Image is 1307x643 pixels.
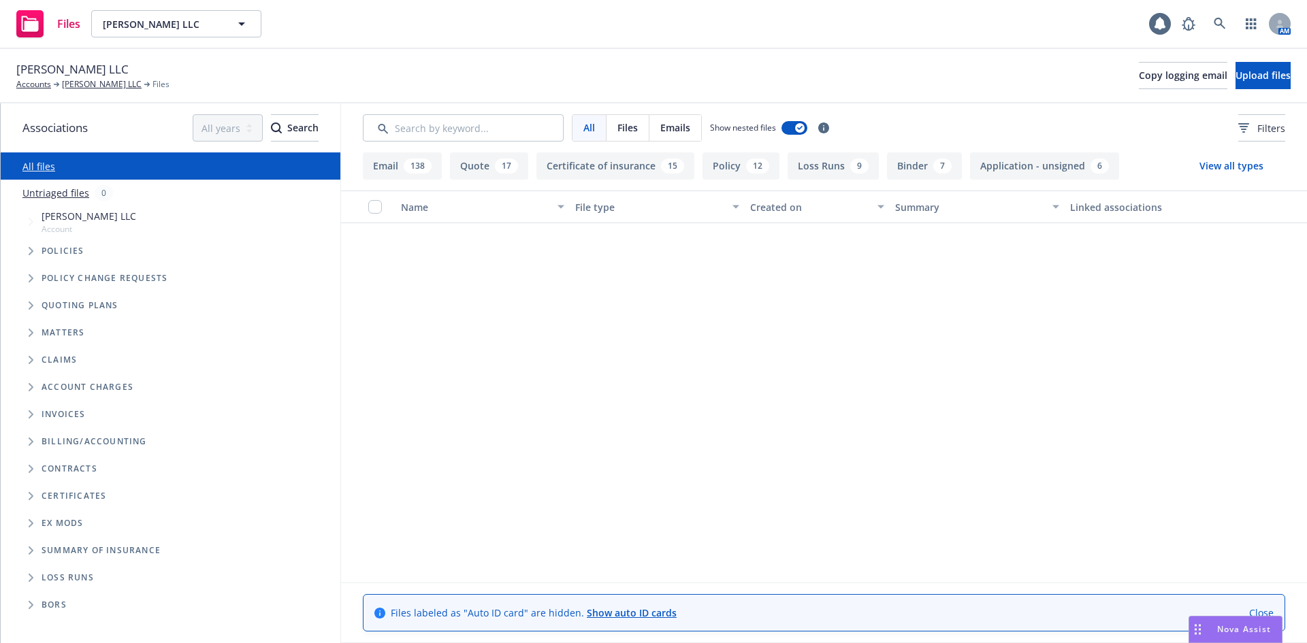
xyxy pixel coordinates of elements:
span: Files [152,78,170,90]
button: Name [396,191,570,223]
span: Emails [660,120,690,135]
span: Ex Mods [42,519,83,527]
div: File type [575,200,724,214]
div: Folder Tree Example [1,428,340,619]
button: SearchSearch [271,114,319,142]
a: Untriaged files [22,186,89,200]
span: BORs [42,601,67,609]
span: Claims [42,356,77,364]
button: Loss Runs [788,152,879,180]
span: [PERSON_NAME] LLC [103,17,221,31]
span: Summary of insurance [42,546,161,555]
a: [PERSON_NAME] LLC [62,78,142,90]
span: Filters [1238,121,1285,135]
button: Linked associations [1065,191,1239,223]
button: Quote [450,152,528,180]
span: Quoting plans [42,301,118,310]
button: Application - unsigned [970,152,1119,180]
button: [PERSON_NAME] LLC [91,10,261,37]
div: Created on [750,200,870,214]
a: Report a Bug [1175,10,1202,37]
div: Drag to move [1189,616,1206,642]
a: Files [11,5,86,43]
span: Files labeled as "Auto ID card" are hidden. [391,606,677,620]
div: Linked associations [1070,200,1233,214]
div: 7 [933,159,952,174]
a: Search [1206,10,1233,37]
span: Associations [22,119,88,137]
button: Summary [890,191,1064,223]
span: Certificates [42,492,106,500]
button: Email [363,152,442,180]
button: Copy logging email [1139,62,1227,89]
span: Account [42,223,136,235]
span: Matters [42,329,84,337]
div: 138 [404,159,432,174]
a: All files [22,160,55,173]
span: Contracts [42,465,97,473]
span: Files [617,120,638,135]
span: [PERSON_NAME] LLC [16,61,129,78]
div: Summary [895,200,1044,214]
a: Show auto ID cards [587,606,677,619]
button: Certificate of insurance [536,152,694,180]
button: Created on [745,191,890,223]
span: Billing/Accounting [42,438,147,446]
button: Filters [1238,114,1285,142]
span: Filters [1257,121,1285,135]
span: Files [57,18,80,29]
button: Policy [703,152,779,180]
div: 12 [746,159,769,174]
button: Binder [887,152,962,180]
div: 6 [1091,159,1109,174]
span: Nova Assist [1217,623,1271,635]
span: All [583,120,595,135]
input: Select all [368,200,382,214]
div: Tree Example [1,206,340,428]
span: Policy change requests [42,274,167,282]
span: Policies [42,247,84,255]
a: Close [1249,606,1274,620]
svg: Search [271,122,282,133]
span: Invoices [42,410,86,418]
button: File type [570,191,744,223]
div: 9 [850,159,869,174]
button: View all types [1178,152,1285,180]
div: Search [271,115,319,141]
span: Loss Runs [42,574,94,582]
input: Search by keyword... [363,114,564,142]
div: 0 [95,185,113,201]
a: Accounts [16,78,51,90]
div: 15 [661,159,684,174]
button: Upload files [1236,62,1291,89]
div: Name [401,200,549,214]
span: Upload files [1236,69,1291,82]
div: 17 [495,159,518,174]
span: Account charges [42,383,133,391]
button: Nova Assist [1189,616,1282,643]
a: Switch app [1238,10,1265,37]
span: Show nested files [710,122,776,133]
span: Copy logging email [1139,69,1227,82]
span: [PERSON_NAME] LLC [42,209,136,223]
